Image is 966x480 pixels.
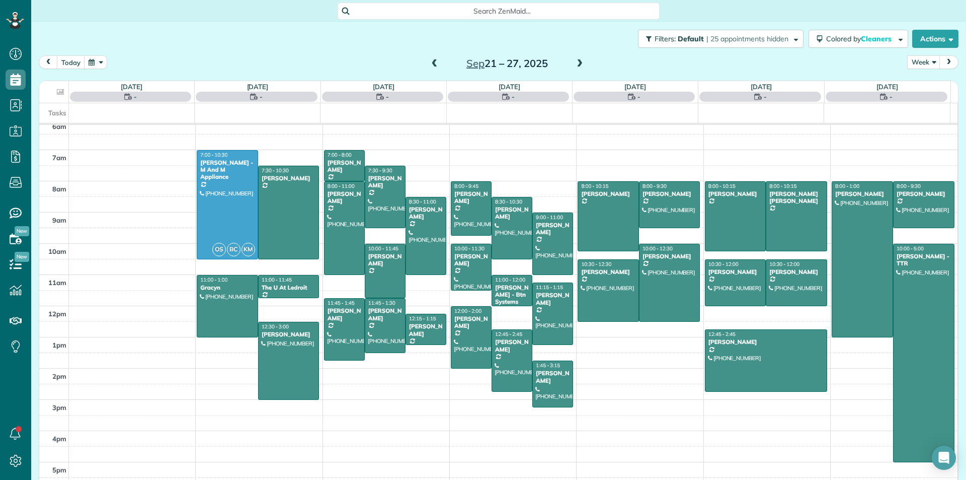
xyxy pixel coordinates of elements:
[247,83,269,91] a: [DATE]
[896,253,951,267] div: [PERSON_NAME] - TTR
[454,253,489,267] div: [PERSON_NAME]
[708,261,739,267] span: 10:30 - 12:00
[769,183,796,189] span: 8:00 - 10:15
[907,55,940,69] button: Week
[409,315,436,322] span: 12:15 - 1:15
[638,30,803,48] button: Filters: Default | 25 appointments hidden
[262,167,289,174] span: 7:30 - 10:30
[454,245,485,252] span: 10:00 - 11:30
[57,55,85,69] button: today
[495,277,525,283] span: 11:00 - 12:00
[52,435,66,443] span: 4pm
[52,185,66,193] span: 8am
[897,245,924,252] span: 10:00 - 5:00
[200,284,255,291] div: Gracyn
[48,310,66,318] span: 12pm
[134,92,137,102] span: -
[642,190,697,197] div: [PERSON_NAME]
[409,206,443,221] div: [PERSON_NAME]
[52,403,66,412] span: 3pm
[536,284,563,291] span: 11:15 - 1:15
[581,261,611,267] span: 10:30 - 12:30
[52,466,66,474] span: 5pm
[227,243,240,256] span: BC
[368,253,403,267] div: [PERSON_NAME]
[373,83,394,91] a: [DATE]
[260,92,263,102] span: -
[328,152,352,158] span: 7:00 - 8:00
[637,92,640,102] span: -
[466,57,485,70] span: Sep
[642,253,697,260] div: [PERSON_NAME]
[708,338,824,346] div: [PERSON_NAME]
[512,92,515,102] span: -
[769,268,824,276] div: [PERSON_NAME]
[678,34,704,43] span: Default
[581,183,608,189] span: 8:00 - 10:15
[495,206,529,221] div: [PERSON_NAME]
[409,198,436,205] span: 8:30 - 11:00
[939,55,958,69] button: next
[261,175,316,182] div: [PERSON_NAME]
[706,34,788,43] span: | 25 appointments hidden
[751,83,772,91] a: [DATE]
[48,247,66,255] span: 10am
[200,159,255,181] div: [PERSON_NAME] - M And M Appliance
[655,34,676,43] span: Filters:
[368,245,398,252] span: 10:00 - 11:45
[536,214,563,221] span: 9:00 - 11:00
[769,261,799,267] span: 10:30 - 12:00
[327,307,362,322] div: [PERSON_NAME]
[708,190,763,197] div: [PERSON_NAME]
[764,92,767,102] span: -
[633,30,803,48] a: Filters: Default | 25 appointments hidden
[121,83,142,91] a: [DATE]
[826,34,895,43] span: Colored by
[262,323,289,330] span: 12:30 - 3:00
[39,55,58,69] button: prev
[581,268,636,276] div: [PERSON_NAME]
[200,277,227,283] span: 11:00 - 1:00
[897,183,921,189] span: 8:00 - 9:30
[52,122,66,130] span: 6am
[769,190,824,205] div: [PERSON_NAME] [PERSON_NAME]
[708,268,763,276] div: [PERSON_NAME]
[327,159,362,174] div: [PERSON_NAME]
[708,183,736,189] span: 8:00 - 10:15
[581,190,636,197] div: [PERSON_NAME]
[896,190,951,197] div: [PERSON_NAME]
[642,183,667,189] span: 8:00 - 9:30
[52,372,66,380] span: 2pm
[535,222,570,236] div: [PERSON_NAME]
[535,292,570,306] div: [PERSON_NAME]
[876,83,898,91] a: [DATE]
[642,245,673,252] span: 10:00 - 12:30
[861,34,893,43] span: Cleaners
[454,190,489,205] div: [PERSON_NAME]
[48,109,66,117] span: Tasks
[499,83,520,91] a: [DATE]
[536,362,560,369] span: 1:45 - 3:15
[454,315,489,330] div: [PERSON_NAME]
[624,83,646,91] a: [DATE]
[409,323,443,337] div: [PERSON_NAME]
[495,331,522,337] span: 12:45 - 2:45
[912,30,958,48] button: Actions
[327,190,362,205] div: [PERSON_NAME]
[386,92,389,102] span: -
[262,277,292,283] span: 11:00 - 11:45
[261,331,316,338] div: [PERSON_NAME]
[368,307,403,322] div: [PERSON_NAME]
[454,183,478,189] span: 8:00 - 9:45
[15,252,29,262] span: New
[328,300,355,306] span: 11:45 - 1:45
[242,243,255,256] span: KM
[708,331,736,337] span: 12:45 - 2:45
[809,30,908,48] button: Colored byCleaners
[368,175,403,189] div: [PERSON_NAME]
[835,190,890,197] div: [PERSON_NAME]
[444,58,570,69] h2: 21 – 27, 2025
[212,243,226,256] span: OS
[495,338,529,353] div: [PERSON_NAME]
[932,446,956,470] div: Open Intercom Messenger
